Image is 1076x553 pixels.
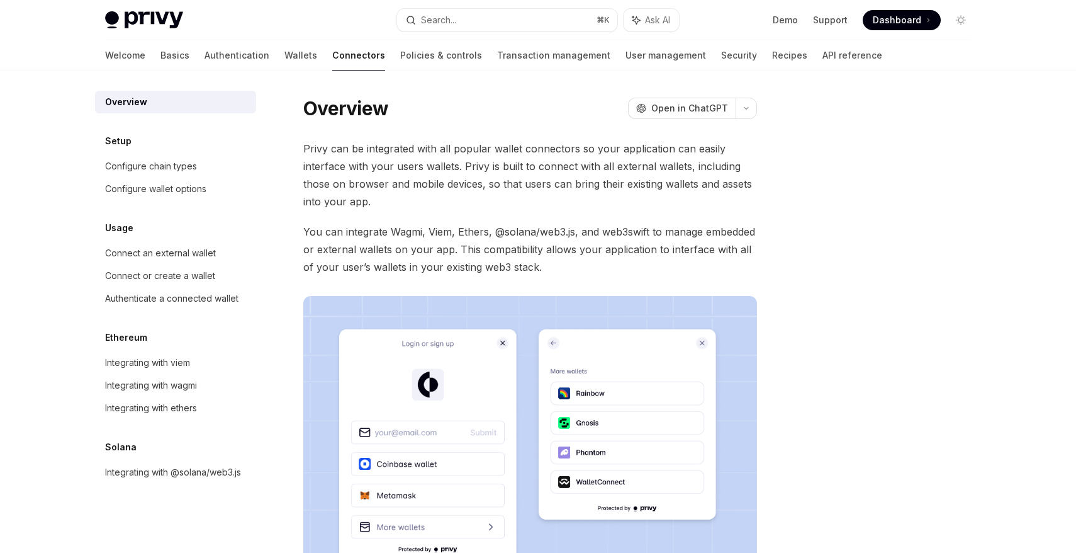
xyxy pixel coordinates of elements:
[628,98,736,119] button: Open in ChatGPT
[105,11,183,29] img: light logo
[95,374,256,397] a: Integrating with wagmi
[863,10,941,30] a: Dashboard
[105,401,197,416] div: Integrating with ethers
[597,15,610,25] span: ⌘ K
[303,97,388,120] h1: Overview
[497,40,610,71] a: Transaction management
[421,13,456,28] div: Search...
[95,287,256,310] a: Authenticate a connected wallet
[160,40,189,71] a: Basics
[284,40,317,71] a: Wallets
[624,9,679,31] button: Ask AI
[95,91,256,113] a: Overview
[645,14,670,26] span: Ask AI
[105,40,145,71] a: Welcome
[105,246,216,261] div: Connect an external wallet
[105,94,147,110] div: Overview
[105,134,132,149] h5: Setup
[105,291,238,306] div: Authenticate a connected wallet
[95,265,256,287] a: Connect or create a wallet
[105,181,206,197] div: Configure wallet options
[397,9,617,31] button: Search...⌘K
[105,268,215,283] div: Connect or create a wallet
[332,40,385,71] a: Connectors
[105,378,197,393] div: Integrating with wagmi
[105,220,133,236] h5: Usage
[95,461,256,484] a: Integrating with @solana/web3.js
[105,330,147,345] h5: Ethereum
[95,155,256,178] a: Configure chain types
[400,40,482,71] a: Policies & controls
[105,355,190,370] div: Integrating with viem
[651,102,728,115] span: Open in ChatGPT
[95,397,256,419] a: Integrating with ethers
[772,40,807,71] a: Recipes
[721,40,757,71] a: Security
[951,10,971,30] button: Toggle dark mode
[95,178,256,200] a: Configure wallet options
[303,223,757,276] span: You can integrate Wagmi, Viem, Ethers, @solana/web3.js, and web3swift to manage embedded or exter...
[303,140,757,210] span: Privy can be integrated with all popular wallet connectors so your application can easily interfa...
[105,159,197,174] div: Configure chain types
[873,14,921,26] span: Dashboard
[105,465,241,480] div: Integrating with @solana/web3.js
[773,14,798,26] a: Demo
[625,40,706,71] a: User management
[813,14,848,26] a: Support
[95,351,256,374] a: Integrating with viem
[105,440,137,455] h5: Solana
[205,40,269,71] a: Authentication
[95,242,256,265] a: Connect an external wallet
[822,40,882,71] a: API reference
